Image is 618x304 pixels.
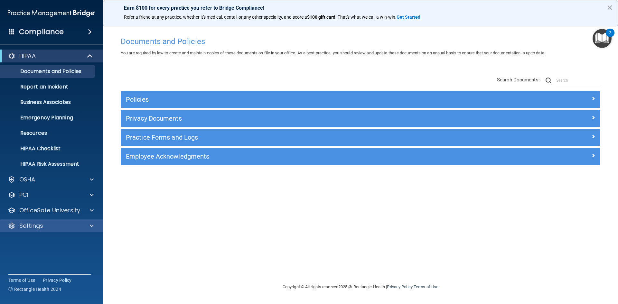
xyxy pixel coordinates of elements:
p: HIPAA [19,52,36,60]
a: Employee Acknowledgments [126,151,595,161]
button: Close [607,2,613,13]
span: You are required by law to create and maintain copies of these documents on file in your office. ... [121,51,545,55]
p: PCI [19,191,28,199]
h5: Practice Forms and Logs [126,134,475,141]
a: Terms of Use [414,284,438,289]
a: PCI [8,191,94,199]
h5: Policies [126,96,475,103]
a: Practice Forms and Logs [126,132,595,143]
p: Resources [4,130,92,136]
p: HIPAA Risk Assessment [4,161,92,167]
span: ! That's what we call a win-win. [335,14,397,20]
button: Open Resource Center, 2 new notifications [593,29,612,48]
p: OSHA [19,176,35,183]
h5: Privacy Documents [126,115,475,122]
span: Ⓒ Rectangle Health 2024 [8,286,61,292]
h4: Documents and Policies [121,37,600,46]
p: Settings [19,222,43,230]
a: Terms of Use [8,277,35,283]
a: Privacy Documents [126,113,595,124]
p: Report an Incident [4,84,92,90]
p: Emergency Planning [4,115,92,121]
a: HIPAA [8,52,93,60]
p: OfficeSafe University [19,207,80,214]
p: Documents and Policies [4,68,92,75]
h5: Employee Acknowledgments [126,153,475,160]
strong: Get Started [397,14,420,20]
a: Settings [8,222,94,230]
strong: $100 gift card [307,14,335,20]
p: Business Associates [4,99,92,106]
h4: Compliance [19,27,64,36]
a: OSHA [8,176,94,183]
a: Get Started [397,14,421,20]
iframe: Drift Widget Chat Controller [507,258,610,284]
p: HIPAA Checklist [4,145,92,152]
a: Privacy Policy [43,277,72,283]
img: PMB logo [8,7,95,20]
span: Search Documents: [497,77,540,83]
input: Search [556,76,600,85]
div: Copyright © All rights reserved 2025 @ Rectangle Health | | [243,277,478,297]
span: Refer a friend at any practice, whether it's medical, dental, or any other speciality, and score a [124,14,307,20]
img: ic-search.3b580494.png [546,78,551,83]
a: Privacy Policy [387,284,412,289]
a: Policies [126,94,595,105]
div: 2 [609,33,611,41]
a: OfficeSafe University [8,207,94,214]
p: Earn $100 for every practice you refer to Bridge Compliance! [124,5,597,11]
